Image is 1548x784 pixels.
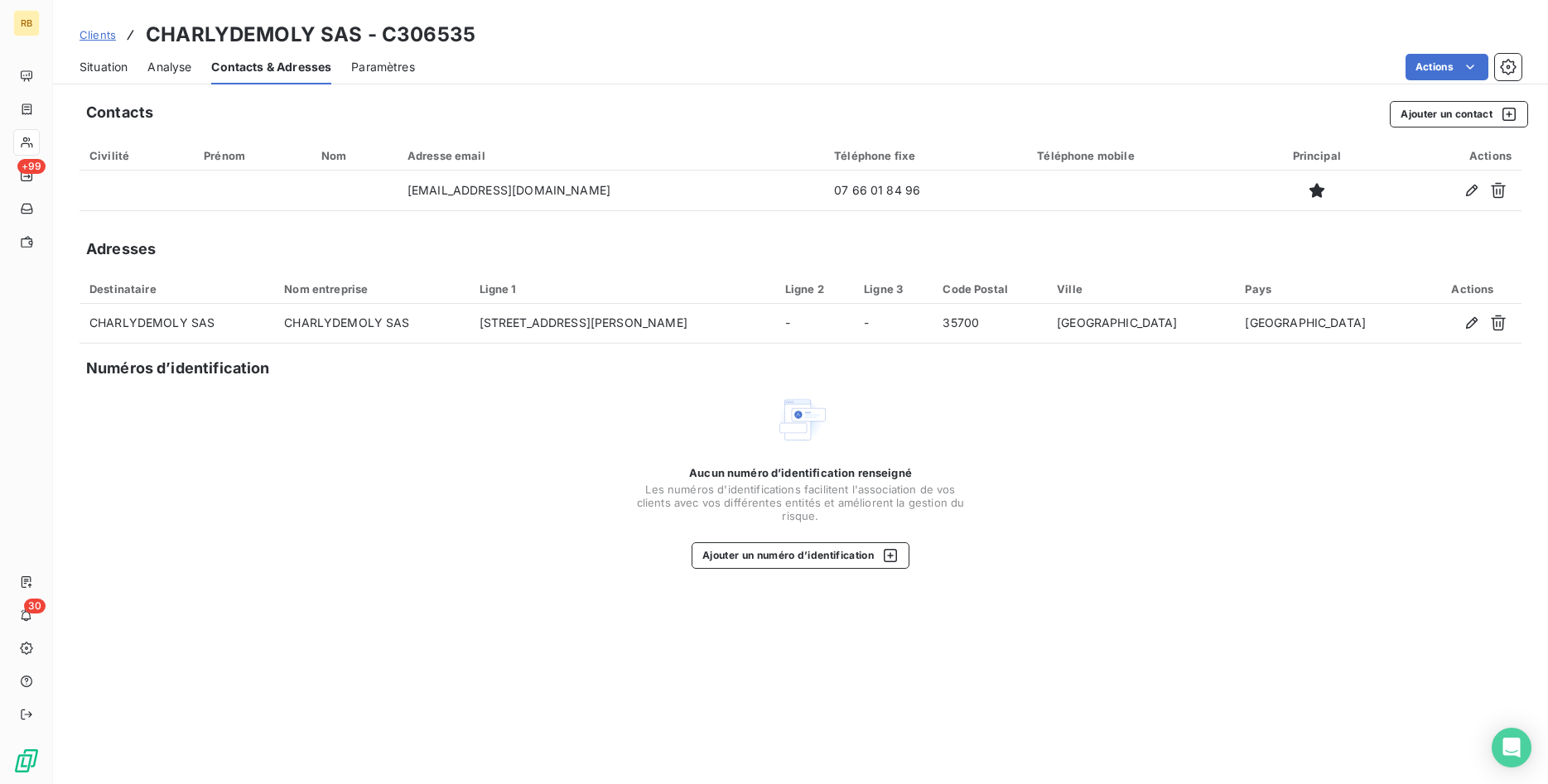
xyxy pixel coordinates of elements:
div: Principal [1261,149,1372,162]
div: RB [13,10,40,36]
div: Civilité [89,149,184,162]
span: Clients [80,28,116,41]
button: Actions [1406,54,1488,80]
span: Les numéros d'identifications facilitent l'association de vos clients avec vos différentes entité... [635,483,967,522]
span: Contacts & Adresses [211,59,331,75]
span: 30 [24,599,46,613]
td: 35700 [933,304,1047,344]
span: Analyse [147,59,191,75]
td: [STREET_ADDRESS][PERSON_NAME] [470,304,775,344]
td: - [775,304,854,344]
div: Actions [1392,149,1512,162]
div: Pays [1245,282,1413,296]
div: Ligne 3 [864,282,923,296]
img: Empty state [774,393,827,446]
div: Open Intercom Messenger [1492,728,1531,767]
span: Aucun numéro d’identification renseigné [689,466,912,479]
button: Ajouter un contact [1390,101,1528,127]
button: Ajouter un numéro d’identification [692,542,909,569]
div: Prénom [204,149,301,162]
div: Ligne 1 [480,282,765,296]
h3: CHARLYDEMOLY SAS - C306535 [146,20,475,50]
h5: Numéros d’identification [86,357,270,380]
h5: Contacts [86,101,153,124]
h5: Adresses [86,238,156,261]
img: Logo LeanPay [13,748,40,774]
a: Clients [80,26,116,43]
div: Ville [1057,282,1225,296]
div: Téléphone mobile [1037,149,1242,162]
span: +99 [17,159,46,174]
td: - [854,304,933,344]
td: CHARLYDEMOLY SAS [80,304,274,344]
td: [GEOGRAPHIC_DATA] [1047,304,1235,344]
div: Destinataire [89,282,264,296]
div: Actions [1434,282,1512,296]
td: 07 66 01 84 96 [824,171,1027,210]
td: CHARLYDEMOLY SAS [274,304,469,344]
div: Code Postal [943,282,1037,296]
td: [EMAIL_ADDRESS][DOMAIN_NAME] [398,171,824,210]
span: Situation [80,59,128,75]
div: Nom entreprise [284,282,459,296]
div: Adresse email [407,149,814,162]
td: [GEOGRAPHIC_DATA] [1235,304,1423,344]
div: Nom [321,149,388,162]
span: Paramètres [351,59,415,75]
div: Téléphone fixe [834,149,1017,162]
a: +99 [13,162,39,189]
div: Ligne 2 [785,282,844,296]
